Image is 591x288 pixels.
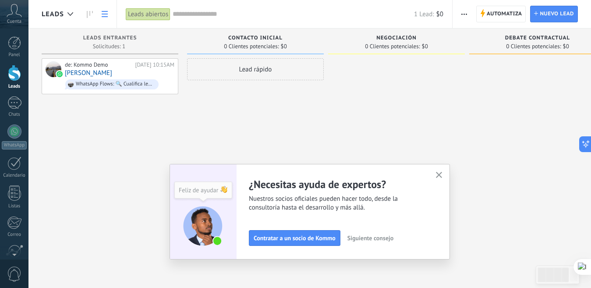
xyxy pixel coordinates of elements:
[249,195,425,212] span: Nuestros socios oficiales pueden hacer todo, desde la consultoría hasta el desarrollo y más allá.
[254,235,336,241] span: Contratar a un socio de Kommo
[65,69,112,77] a: [PERSON_NAME]
[65,61,132,68] div: de: Kommo Demo
[2,52,27,58] div: Panel
[2,232,27,238] div: Correo
[436,10,443,18] span: $0
[249,230,340,246] button: Contratar a un socio de Kommo
[93,44,125,49] span: Solicitudes: 1
[343,231,397,245] button: Siguiente consejo
[191,35,319,43] div: Contacto inicial
[224,44,279,49] span: 0 Clientes potenciales:
[458,6,471,22] button: Más
[76,81,155,87] div: WhatsApp Flows: 🔍 Cualifica leads con WhatsApp Flows 📝
[376,35,417,41] span: Negociación
[2,173,27,178] div: Calendario
[126,8,170,21] div: Leads abiertos
[281,44,287,49] span: $0
[2,112,27,117] div: Chats
[42,10,64,18] span: Leads
[97,6,112,23] a: Lista
[82,6,97,23] a: Leads
[57,71,63,77] img: waba.svg
[365,44,420,49] span: 0 Clientes potenciales:
[83,35,137,41] span: Leads Entrantes
[2,203,27,209] div: Listas
[506,44,561,49] span: 0 Clientes potenciales:
[249,178,425,191] h2: ¿Necesitas ayuda de expertos?
[2,84,27,89] div: Leads
[2,141,27,149] div: WhatsApp
[422,44,428,49] span: $0
[347,235,393,241] span: Siguiente consejo
[333,35,460,43] div: Negociación
[414,10,434,18] span: 1 Lead:
[135,61,174,68] div: [DATE] 10:15AM
[476,6,526,22] a: Automatiza
[7,19,21,25] span: Cuenta
[46,61,61,77] div: Andrés Rativa
[228,35,283,41] span: Contacto inicial
[563,44,569,49] span: $0
[187,58,324,80] div: Lead rápido
[487,6,522,22] span: Automatiza
[540,6,574,22] span: Nuevo lead
[46,35,174,43] div: Leads Entrantes
[530,6,578,22] a: Nuevo lead
[505,35,570,41] span: Debate contractual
